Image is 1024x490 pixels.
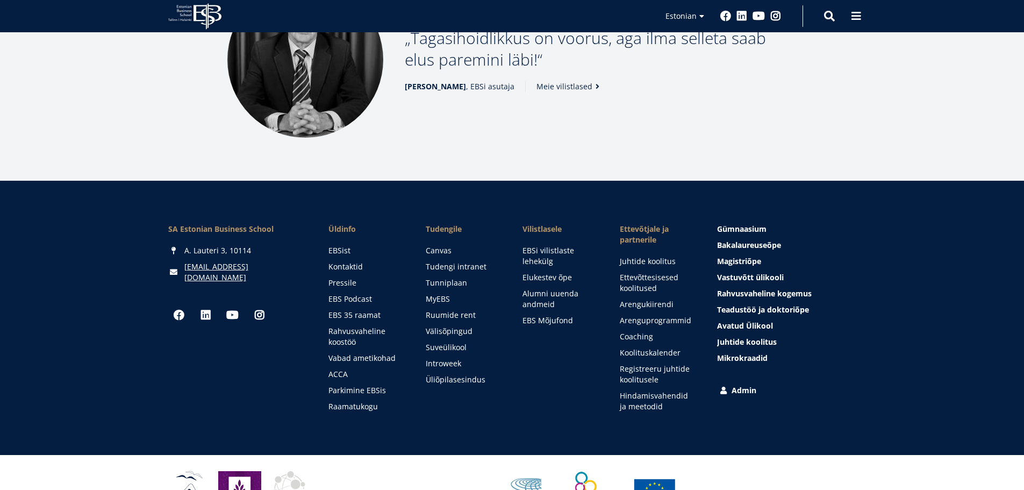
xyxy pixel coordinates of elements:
[328,310,404,321] a: EBS 35 raamat
[620,224,696,245] span: Ettevõtjale ja partnerile
[426,294,502,304] a: MyEBS
[426,342,502,353] a: Suveülikool
[328,224,404,235] span: Üldinfo
[426,278,502,288] a: Tunniplaan
[426,326,502,337] a: Välisõpingud
[405,81,466,91] strong: [PERSON_NAME]
[522,224,598,235] span: Vilistlasele
[620,256,696,267] a: Juhtide koolitus
[620,364,696,385] a: Registreeru juhtide koolitusele
[717,337,777,347] span: Juhtide koolitus
[770,11,781,22] a: Instagram
[717,256,856,267] a: Magistriõpe
[620,272,696,294] a: Ettevõttesisesed koolitused
[426,261,502,272] a: Tudengi intranet
[184,261,307,283] a: [EMAIL_ADDRESS][DOMAIN_NAME]
[620,347,696,358] a: Koolituskalender
[717,224,856,235] a: Gümnaasium
[328,369,404,380] a: ACCA
[328,353,404,364] a: Vabad ametikohad
[620,299,696,310] a: Arengukiirendi
[249,304,270,326] a: Instagram
[405,27,797,70] p: Tagasihoidlikkus on voorus, aga ilma selleta saab elus paremini läbi!
[717,321,773,331] span: Avatud Ülikool
[536,81,603,92] a: Meie vilistlased
[195,304,217,326] a: Linkedin
[717,240,781,250] span: Bakalaureuseõpe
[717,321,856,331] a: Avatud Ülikool
[328,278,404,288] a: Pressile
[168,304,190,326] a: Facebook
[717,353,856,364] a: Mikrokraadid
[620,390,696,412] a: Hindamisvahendid ja meetodid
[717,304,856,315] a: Teadustöö ja doktoriõpe
[717,337,856,347] a: Juhtide koolitus
[736,11,747,22] a: Linkedin
[328,261,404,272] a: Kontaktid
[168,224,307,235] div: SA Estonian Business School
[426,245,502,256] a: Canvas
[717,272,784,282] span: Vastuvõtt ülikooli
[405,81,514,92] span: , EBSi asutaja
[522,272,598,283] a: Elukestev õpe
[620,315,696,326] a: Arenguprogrammid
[522,315,598,326] a: EBS Mõjufond
[426,224,502,235] a: Tudengile
[717,288,812,299] span: Rahvusvaheline kogemus
[222,304,244,326] a: Youtube
[717,272,856,283] a: Vastuvõtt ülikooli
[328,294,404,304] a: EBS Podcast
[717,240,856,251] a: Bakalaureuseõpe
[720,11,731,22] a: Facebook
[328,245,404,256] a: EBSist
[328,326,404,347] a: Rahvusvaheline koostöö
[753,11,765,22] a: Youtube
[717,224,767,234] span: Gümnaasium
[328,385,404,396] a: Parkimine EBSis
[717,304,809,315] span: Teadustöö ja doktoriõpe
[717,256,761,266] span: Magistriõpe
[168,245,307,256] div: A. Lauteri 3, 10114
[522,245,598,267] a: EBSi vilistlaste lehekülg
[717,288,856,299] a: Rahvusvaheline kogemus
[620,331,696,342] a: Coaching
[718,385,857,396] a: Admin
[426,358,502,369] a: Introweek
[717,353,768,363] span: Mikrokraadid
[328,401,404,412] a: Raamatukogu
[522,288,598,310] a: Alumni uuenda andmeid
[426,310,502,321] a: Ruumide rent
[426,374,502,385] a: Üliõpilasesindus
